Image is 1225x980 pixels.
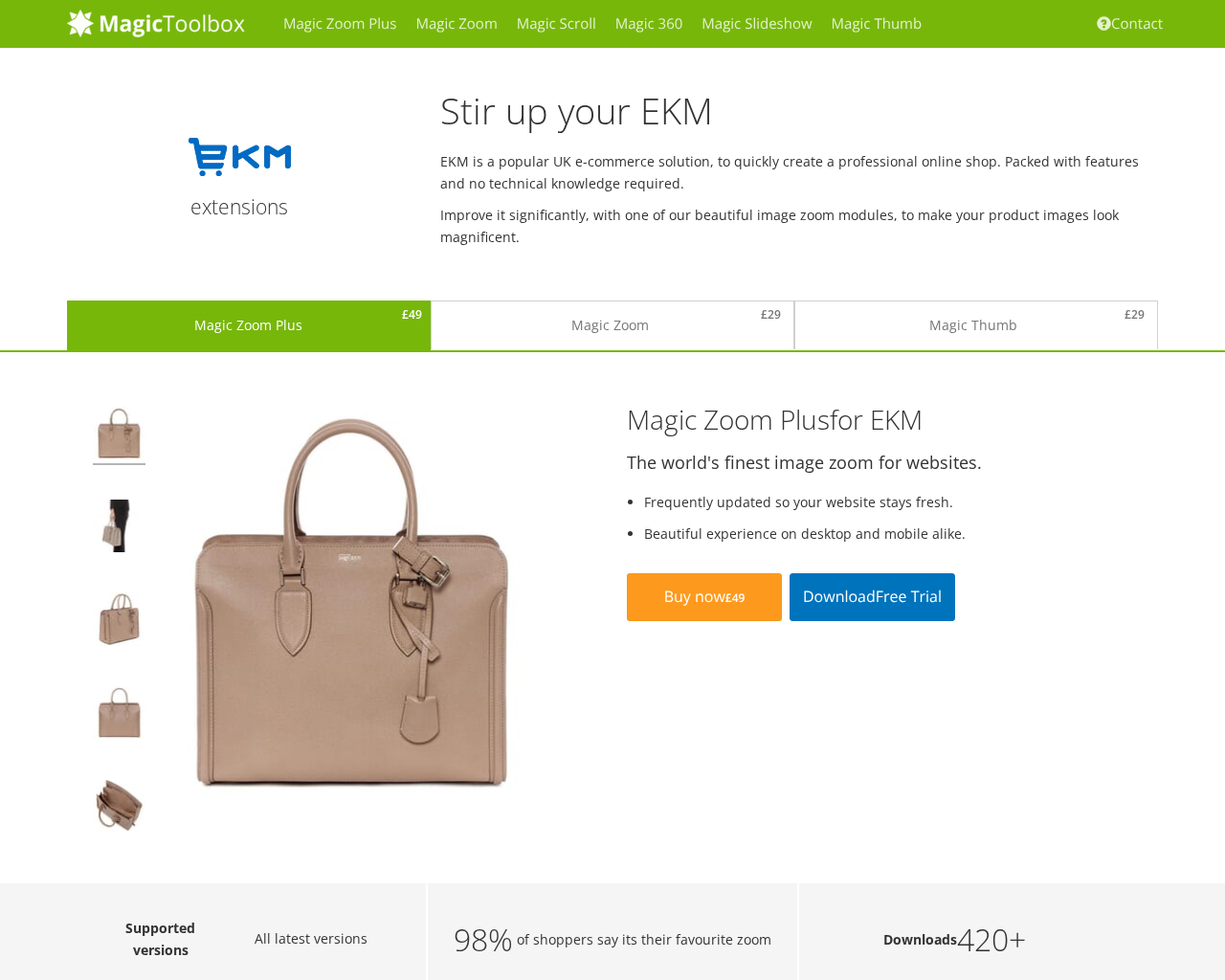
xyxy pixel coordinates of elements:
img: MagicToolbox.com - Image tools for your website [67,9,245,37]
h2: Stir up your EKM [440,91,713,131]
strong: Downloads [883,928,957,950]
h4: The world's finest image zoom for websites. [627,454,1144,473]
a: Magic Thumb [795,301,1152,349]
a: Magic Zoom Plus [68,301,430,349]
p: Improve it significantly, with one of our beautiful image zoom modules, to make your product imag... [440,204,1158,248]
a: Magic Zoom [432,301,789,349]
li: Beautiful experience on desktop and mobile alike. [644,523,1144,545]
ul: All latest versions [211,927,412,949]
span: £29 [753,301,789,328]
h4: extensions [67,196,412,218]
b: £49 [725,590,746,606]
a: DownloadFree Trial [790,573,955,620]
span: 98% [454,928,513,950]
h3: for EKM [627,405,1144,434]
p: EKM is a popular UK e-commerce solution, to quickly create a professional online shop. Packed wit... [440,150,1158,194]
span: Free Trial [876,586,942,607]
span: 420+ [957,928,1026,950]
a: Buy now£49 [627,573,782,620]
span: £49 [394,301,430,328]
span: Magic Zoom Plus [627,401,830,437]
span: £29 [1117,301,1152,328]
strong: Supported versions [125,919,195,959]
span: of shoppers say its their favourite zoom [517,928,771,950]
li: Frequently updated so your website stays fresh. [644,491,1144,513]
